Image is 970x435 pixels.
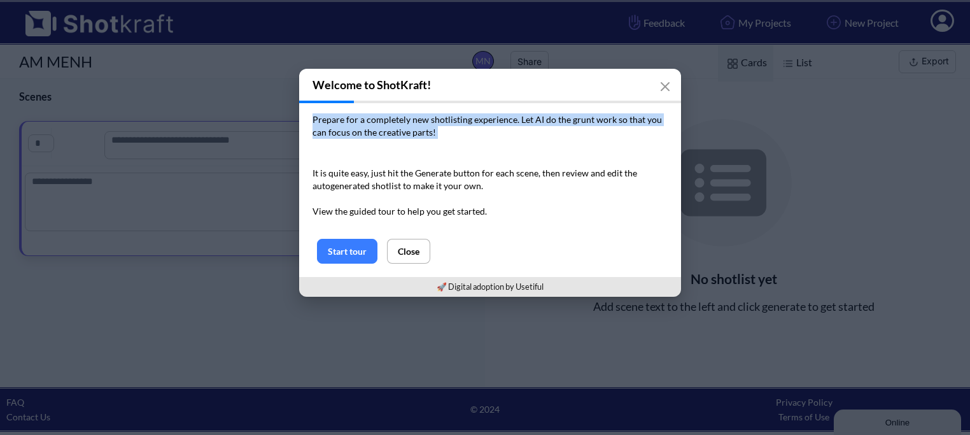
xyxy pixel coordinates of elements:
h3: Welcome to ShotKraft! [299,69,681,101]
span: Prepare for a completely new shotlisting experience. [313,114,519,125]
a: 🚀 Digital adoption by Usetiful [437,282,544,292]
div: Online [10,11,118,20]
p: It is quite easy, just hit the Generate button for each scene, then review and edit the autogener... [313,167,668,218]
button: Start tour [317,239,377,264]
button: Close [387,239,430,264]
